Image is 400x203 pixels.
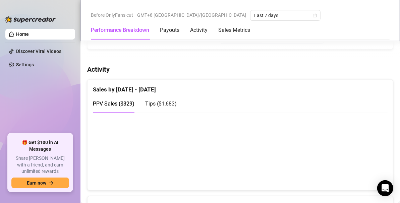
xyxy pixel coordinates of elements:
[93,100,134,107] span: PPV Sales ( $329 )
[11,139,69,152] span: 🎁 Get $100 in AI Messages
[16,62,34,67] a: Settings
[87,65,393,74] h4: Activity
[377,180,393,196] div: Open Intercom Messenger
[254,10,317,20] span: Last 7 days
[11,178,69,188] button: Earn nowarrow-right
[160,26,179,34] div: Payouts
[5,16,56,23] img: logo-BBDzfeDw.svg
[313,13,317,17] span: calendar
[190,26,208,34] div: Activity
[93,80,388,94] div: Sales by [DATE] - [DATE]
[137,10,246,20] span: GMT+8 [GEOGRAPHIC_DATA]/[GEOGRAPHIC_DATA]
[145,100,177,107] span: Tips ( $1,683 )
[16,49,61,54] a: Discover Viral Videos
[16,31,29,37] a: Home
[91,26,149,34] div: Performance Breakdown
[11,155,69,175] span: Share [PERSON_NAME] with a friend, and earn unlimited rewards
[218,26,250,34] div: Sales Metrics
[27,180,46,186] span: Earn now
[49,181,54,185] span: arrow-right
[91,10,133,20] span: Before OnlyFans cut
